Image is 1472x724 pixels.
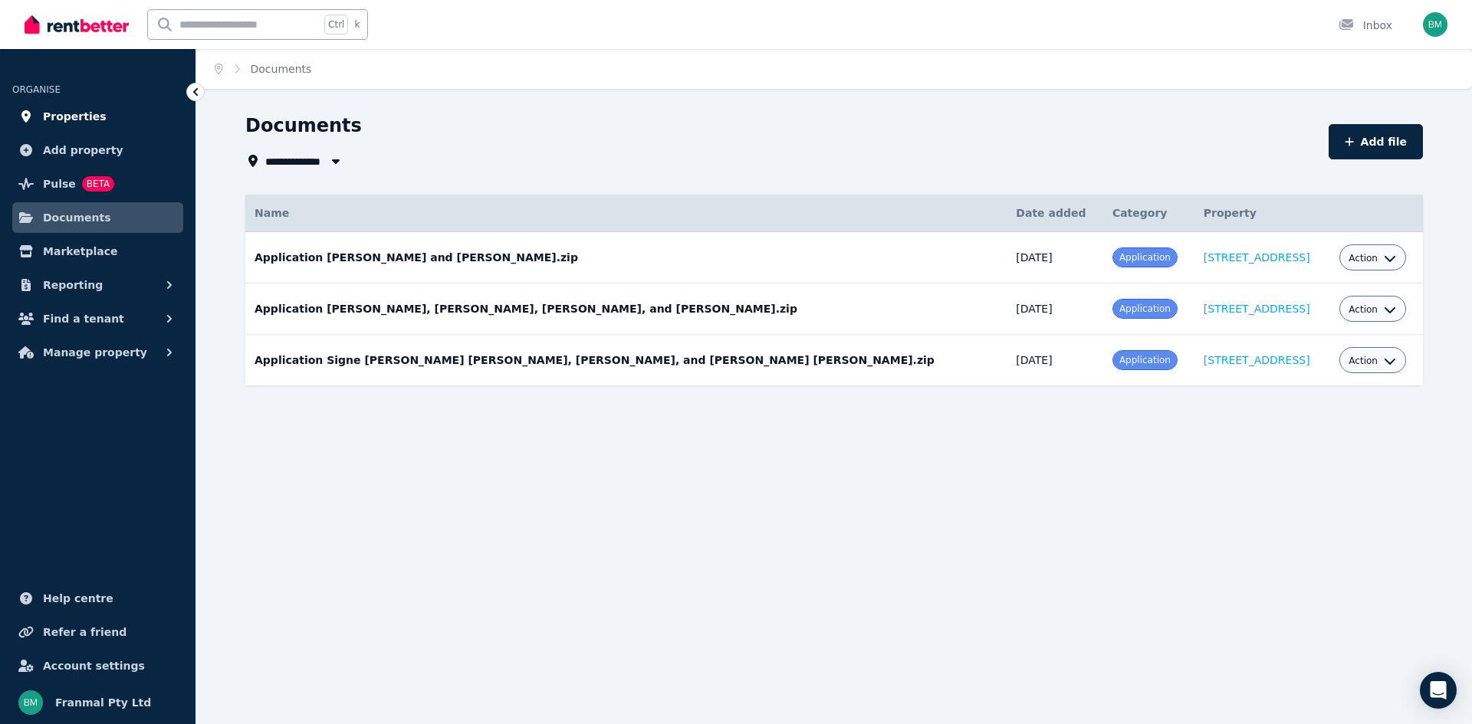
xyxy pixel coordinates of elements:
th: Date added [1007,195,1103,232]
span: Properties [43,107,107,126]
span: Documents [251,61,312,77]
td: Application Signe [PERSON_NAME] [PERSON_NAME], [PERSON_NAME], and [PERSON_NAME] [PERSON_NAME].zip [245,335,1007,386]
th: Category [1103,195,1194,232]
button: Action [1349,303,1396,316]
span: Ctrl [324,15,348,34]
span: Account settings [43,657,145,675]
span: Manage property [43,343,147,362]
img: Franmal Pty Ltd [1423,12,1447,37]
a: Marketplace [12,236,183,267]
span: Application [1119,303,1171,314]
h1: Documents [245,113,362,138]
td: Application [PERSON_NAME], [PERSON_NAME], [PERSON_NAME], and [PERSON_NAME].zip [245,283,1007,335]
a: PulseBETA [12,169,183,199]
a: [STREET_ADDRESS] [1204,354,1310,366]
button: Reporting [12,270,183,300]
img: Franmal Pty Ltd [18,690,43,715]
div: Open Intercom Messenger [1420,672,1457,709]
span: BETA [82,176,114,192]
span: Reporting [43,276,103,294]
a: Documents [12,202,183,233]
td: [DATE] [1007,335,1103,386]
nav: Breadcrumb [196,49,330,89]
span: Find a tenant [43,310,124,328]
a: Help centre [12,583,183,614]
a: [STREET_ADDRESS] [1204,303,1310,315]
button: Manage property [12,337,183,368]
span: Refer a friend [43,623,127,641]
span: Documents [43,208,111,227]
span: Pulse [43,175,76,193]
span: Add property [43,141,123,159]
th: Property [1194,195,1331,232]
span: Franmal Pty Ltd [55,693,151,712]
div: Inbox [1339,18,1392,33]
button: Add file [1329,124,1423,159]
span: Application [1119,355,1171,365]
a: Refer a friend [12,617,183,647]
span: k [354,18,360,31]
a: Add property [12,135,183,165]
a: Account settings [12,650,183,681]
td: Application [PERSON_NAME] and [PERSON_NAME].zip [245,232,1007,283]
a: [STREET_ADDRESS] [1204,251,1310,264]
span: Application [1119,252,1171,263]
span: Action [1349,303,1378,316]
span: Help centre [43,589,113,608]
span: Action [1349,355,1378,367]
td: [DATE] [1007,232,1103,283]
span: Action [1349,252,1378,264]
span: Marketplace [43,242,117,260]
span: Name [255,207,289,219]
img: RentBetter [25,13,129,36]
button: Action [1349,252,1396,264]
button: Action [1349,355,1396,367]
a: Properties [12,101,183,132]
button: Find a tenant [12,303,183,334]
td: [DATE] [1007,283,1103,335]
span: ORGANISE [12,84,61,95]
